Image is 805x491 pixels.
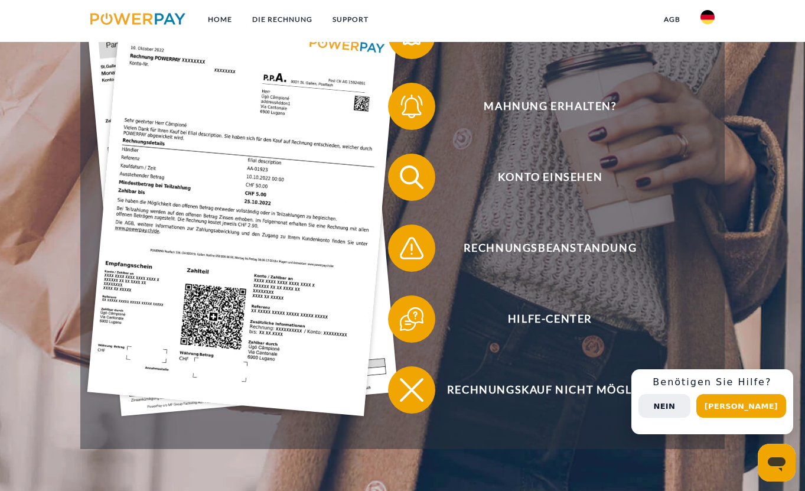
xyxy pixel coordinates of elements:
span: Hilfe-Center [405,295,695,343]
img: de [700,10,715,24]
a: DIE RECHNUNG [242,9,322,30]
button: Rechnung erhalten? [388,12,695,59]
button: [PERSON_NAME] [696,394,786,418]
span: Konto einsehen [405,154,695,201]
button: Konto einsehen [388,154,695,201]
div: Schnellhilfe [631,369,793,434]
span: Rechnungskauf nicht möglich [405,366,695,414]
img: qb_help.svg [397,304,426,334]
iframe: Schaltfläche zum Öffnen des Messaging-Fensters [758,444,796,482]
img: qb_warning.svg [397,233,426,263]
img: qb_close.svg [397,375,426,405]
span: Rechnungsbeanstandung [405,225,695,272]
button: Mahnung erhalten? [388,83,695,130]
button: Rechnungsbeanstandung [388,225,695,272]
a: Home [198,9,242,30]
a: SUPPORT [322,9,379,30]
button: Rechnungskauf nicht möglich [388,366,695,414]
a: agb [654,9,690,30]
img: qb_search.svg [397,162,426,192]
img: qb_bell.svg [397,92,426,121]
h3: Benötigen Sie Hilfe? [638,376,786,388]
img: logo-powerpay.svg [90,13,185,25]
img: single_invoice_powerpay_de.jpg [87,1,399,417]
button: Hilfe-Center [388,295,695,343]
span: Mahnung erhalten? [405,83,695,130]
button: Nein [638,394,690,418]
